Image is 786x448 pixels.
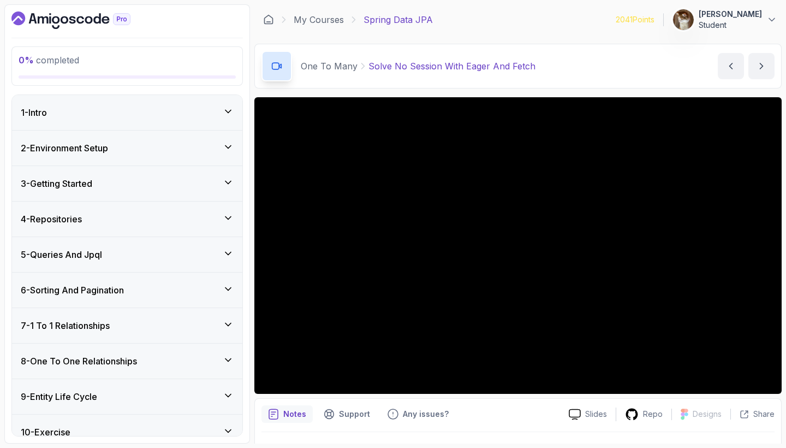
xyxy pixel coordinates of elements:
button: 6-Sorting And Pagination [12,273,242,308]
a: Slides [560,409,616,420]
a: Dashboard [11,11,156,29]
p: [PERSON_NAME] [699,9,762,20]
a: Repo [616,408,671,421]
h3: 5 - Queries And Jpql [21,248,102,261]
button: 2-Environment Setup [12,131,242,166]
h3: 8 - One To One Relationships [21,355,137,368]
h3: 4 - Repositories [21,213,82,226]
button: 5-Queries And Jpql [12,237,242,272]
button: 8-One To One Relationships [12,344,242,379]
a: Dashboard [263,14,274,25]
h3: 10 - Exercise [21,426,70,439]
button: notes button [261,405,313,423]
button: Feedback button [381,405,455,423]
h3: 3 - Getting Started [21,177,92,190]
h3: 2 - Environment Setup [21,142,108,155]
button: 3-Getting Started [12,166,242,201]
p: Slides [585,409,607,420]
a: My Courses [294,13,344,26]
h3: 6 - Sorting And Pagination [21,284,124,297]
button: 7-1 To 1 Relationships [12,308,242,343]
p: Designs [693,409,722,420]
button: 9-Entity Life Cycle [12,379,242,414]
p: Support [339,409,370,420]
h3: 1 - Intro [21,106,47,119]
p: Student [699,20,762,31]
img: user profile image [673,9,694,30]
button: Share [730,409,775,420]
p: Spring Data JPA [364,13,433,26]
button: user profile image[PERSON_NAME]Student [672,9,777,31]
button: Support button [317,405,377,423]
p: One To Many [301,60,358,73]
p: Solve No Session With Eager And Fetch [368,60,535,73]
span: completed [19,55,79,66]
p: Repo [643,409,663,420]
p: Share [753,409,775,420]
span: 0 % [19,55,34,66]
button: 1-Intro [12,95,242,130]
button: previous content [718,53,744,79]
h3: 7 - 1 To 1 Relationships [21,319,110,332]
iframe: 2 - Solve No Session with Eager and Fetch [254,97,782,394]
p: Notes [283,409,306,420]
p: Any issues? [403,409,449,420]
button: next content [748,53,775,79]
h3: 9 - Entity Life Cycle [21,390,97,403]
button: 4-Repositories [12,202,242,237]
p: 2041 Points [616,14,654,25]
